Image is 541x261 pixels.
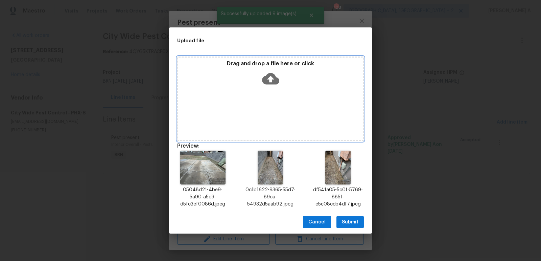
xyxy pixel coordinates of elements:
button: Cancel [303,216,331,229]
p: Drag and drop a file here or click [178,60,363,67]
span: Submit [342,218,358,226]
h2: Upload file [177,37,333,44]
img: 9k= [325,151,351,184]
span: Cancel [308,218,326,226]
p: 0c1b1622-9365-55d7-89ca-54932d5aab92.jpeg [245,187,296,208]
img: 9k= [258,151,283,184]
img: 2Q== [180,151,225,184]
button: Submit [336,216,364,229]
p: 05048d21-4be9-5a90-a5c9-d5fc3ef0086d.jpeg [177,187,229,208]
p: df541a05-5c0f-5769-885f-e5e08ccb4df7.jpeg [312,187,364,208]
